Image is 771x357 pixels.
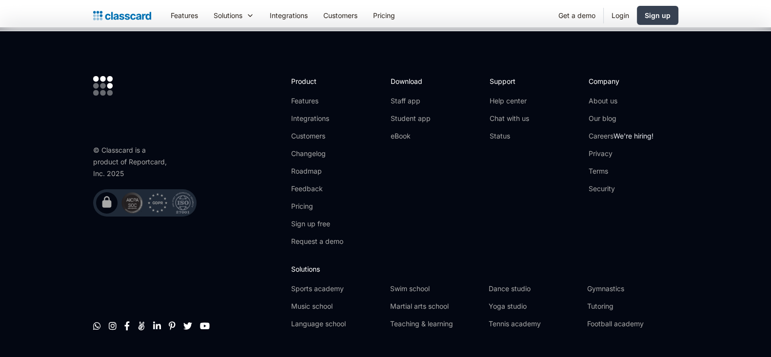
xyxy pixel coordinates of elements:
[109,321,117,331] a: 
[613,132,653,140] span: We're hiring!
[589,96,653,106] a: About us
[206,4,262,26] div: Solutions
[291,184,343,194] a: Feedback
[262,4,316,26] a: Integrations
[587,301,678,311] a: Tutoring
[390,284,480,294] a: Swim school
[365,4,403,26] a: Pricing
[390,301,480,311] a: Martial arts school
[490,131,529,141] a: Status
[291,76,343,86] h2: Product
[645,10,671,20] div: Sign up
[589,114,653,123] a: Our blog
[291,131,343,141] a: Customers
[489,301,579,311] a: Yoga studio
[291,219,343,229] a: Sign up free
[291,114,343,123] a: Integrations
[93,144,171,179] div: © Classcard is a product of Reportcard, Inc. 2025
[589,166,653,176] a: Terms
[291,237,343,246] a: Request a demo
[291,201,343,211] a: Pricing
[589,76,653,86] h2: Company
[589,184,653,194] a: Security
[93,321,101,331] a: 
[489,319,579,329] a: Tennis academy
[138,321,145,331] a: 
[390,96,430,106] a: Staff app
[589,131,653,141] a: CareersWe're hiring!
[490,96,529,106] a: Help center
[390,76,430,86] h2: Download
[124,321,130,331] a: 
[183,321,192,331] a: 
[291,96,343,106] a: Features
[291,149,343,159] a: Changelog
[390,319,480,329] a: Teaching & learning
[163,4,206,26] a: Features
[587,284,678,294] a: Gymnastics
[637,6,678,25] a: Sign up
[291,264,678,274] h2: Solutions
[153,321,161,331] a: 
[604,4,637,26] a: Login
[169,321,176,331] a: 
[200,321,210,331] a: 
[291,166,343,176] a: Roadmap
[587,319,678,329] a: Football academy
[390,131,430,141] a: eBook
[551,4,603,26] a: Get a demo
[390,114,430,123] a: Student app
[291,301,382,311] a: Music school
[316,4,365,26] a: Customers
[93,9,151,22] a: home
[490,76,529,86] h2: Support
[291,284,382,294] a: Sports academy
[291,319,382,329] a: Language school
[214,10,242,20] div: Solutions
[489,284,579,294] a: Dance studio
[490,114,529,123] a: Chat with us
[589,149,653,159] a: Privacy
